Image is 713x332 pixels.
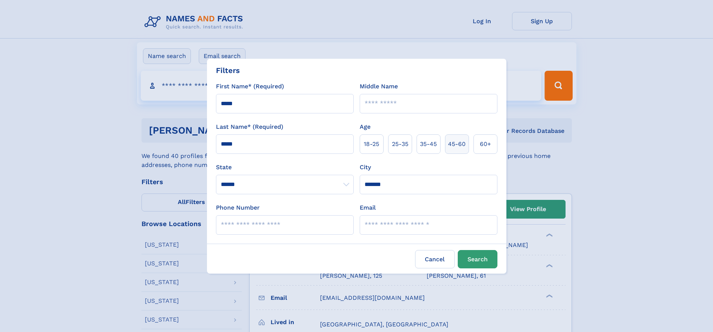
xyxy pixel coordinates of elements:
[360,163,371,172] label: City
[216,82,284,91] label: First Name* (Required)
[216,122,283,131] label: Last Name* (Required)
[216,65,240,76] div: Filters
[448,140,466,149] span: 45‑60
[360,82,398,91] label: Middle Name
[415,250,455,268] label: Cancel
[216,203,260,212] label: Phone Number
[480,140,491,149] span: 60+
[216,163,354,172] label: State
[458,250,497,268] button: Search
[364,140,379,149] span: 18‑25
[420,140,437,149] span: 35‑45
[360,122,371,131] label: Age
[360,203,376,212] label: Email
[392,140,408,149] span: 25‑35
